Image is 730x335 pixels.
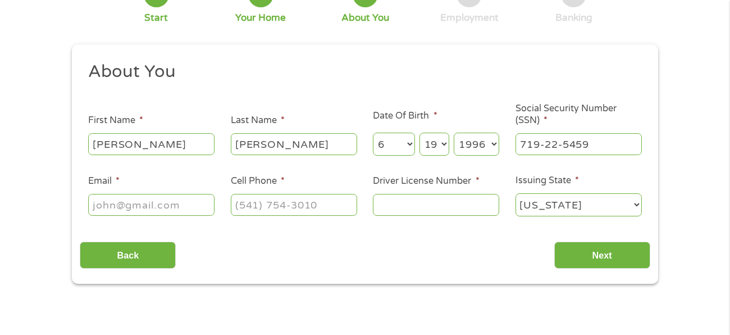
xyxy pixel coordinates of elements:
[80,242,176,269] input: Back
[515,133,642,155] input: 078-05-1120
[515,103,642,126] label: Social Security Number (SSN)
[88,194,215,215] input: john@gmail.com
[88,61,634,83] h2: About You
[235,12,286,24] div: Your Home
[231,115,285,126] label: Last Name
[555,12,592,24] div: Banking
[231,194,357,215] input: (541) 754-3010
[88,115,143,126] label: First Name
[231,133,357,155] input: Smith
[440,12,499,24] div: Employment
[341,12,389,24] div: About You
[88,175,120,187] label: Email
[373,110,437,122] label: Date Of Birth
[373,175,479,187] label: Driver License Number
[554,242,650,269] input: Next
[231,175,285,187] label: Cell Phone
[144,12,168,24] div: Start
[88,133,215,155] input: John
[515,175,579,187] label: Issuing State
